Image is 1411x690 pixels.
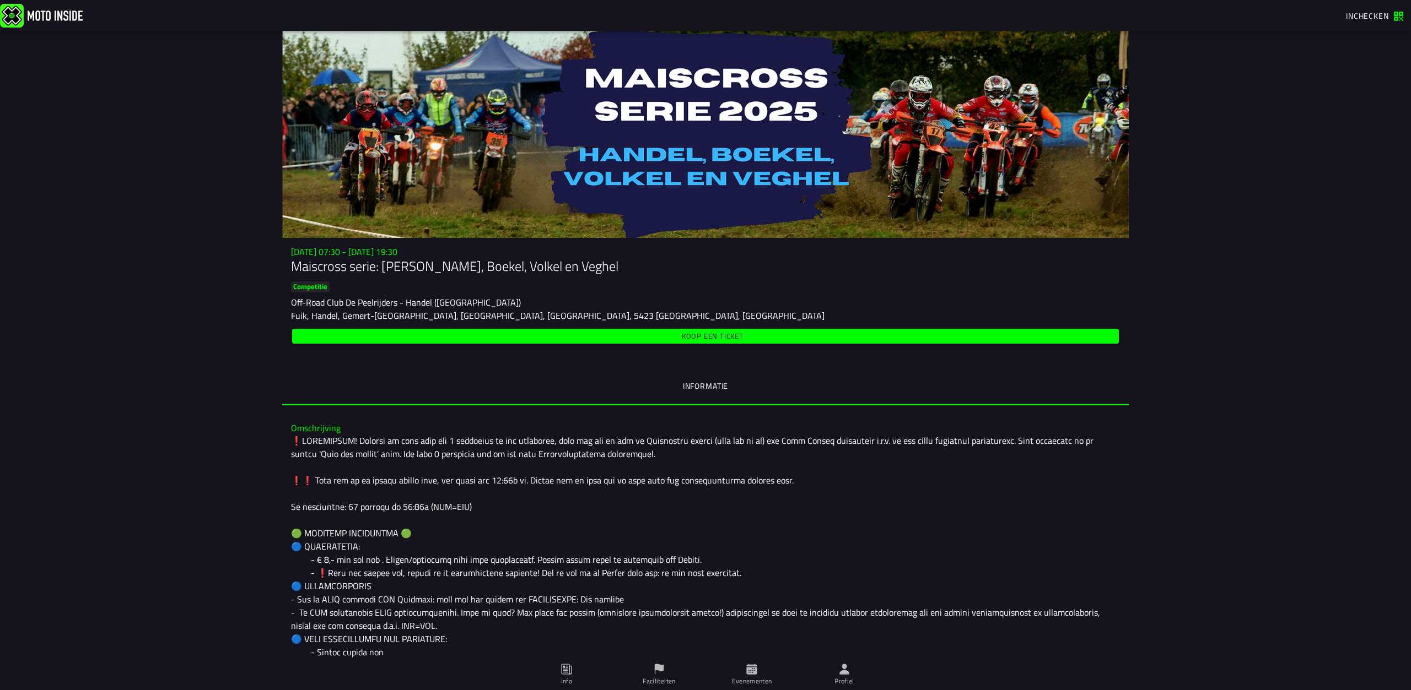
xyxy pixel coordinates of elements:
[834,676,854,686] ion-label: Profiel
[291,296,521,309] ion-text: Off-Road Club De Peelrijders - Handel ([GEOGRAPHIC_DATA])
[291,247,1120,257] h3: [DATE] 07:30 - [DATE] 19:30
[291,309,825,322] ion-text: Fuik, Handel, Gemert-[GEOGRAPHIC_DATA], [GEOGRAPHIC_DATA], [GEOGRAPHIC_DATA], 5423 [GEOGRAPHIC_DA...
[643,676,675,686] ion-label: Faciliteiten
[1346,10,1389,21] span: Inchecken
[682,333,744,340] span: Koop een ticket
[1340,6,1409,25] a: Inchecken
[293,281,327,292] ion-text: Competitie
[561,676,572,686] ion-label: Info
[732,676,772,686] ion-label: Evenementen
[291,257,1120,275] h1: Maiscross serie: [PERSON_NAME], Boekel, Volkel en Veghel
[291,423,1120,433] h3: Omschrijving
